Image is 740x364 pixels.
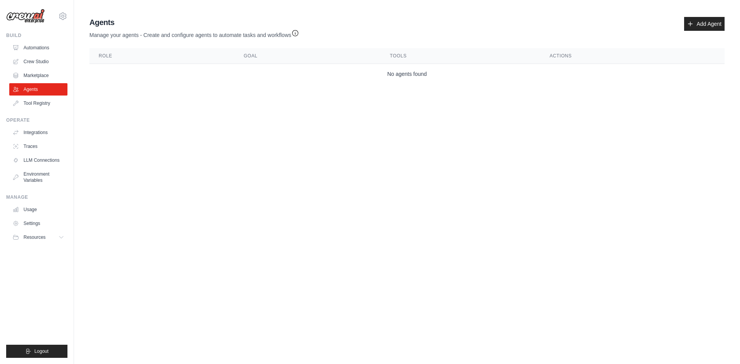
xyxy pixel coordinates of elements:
[684,17,725,31] a: Add Agent
[6,345,67,358] button: Logout
[6,194,67,200] div: Manage
[234,48,380,64] th: Goal
[540,48,725,64] th: Actions
[9,97,67,109] a: Tool Registry
[9,140,67,153] a: Traces
[34,348,49,354] span: Logout
[9,83,67,96] a: Agents
[9,154,67,166] a: LLM Connections
[9,126,67,139] a: Integrations
[89,64,725,84] td: No agents found
[9,42,67,54] a: Automations
[9,55,67,68] a: Crew Studio
[24,234,45,240] span: Resources
[89,28,299,39] p: Manage your agents - Create and configure agents to automate tasks and workflows
[9,69,67,82] a: Marketplace
[89,48,234,64] th: Role
[6,9,45,23] img: Logo
[6,32,67,39] div: Build
[89,17,299,28] h2: Agents
[6,117,67,123] div: Operate
[9,231,67,243] button: Resources
[381,48,540,64] th: Tools
[9,168,67,186] a: Environment Variables
[9,217,67,230] a: Settings
[9,203,67,216] a: Usage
